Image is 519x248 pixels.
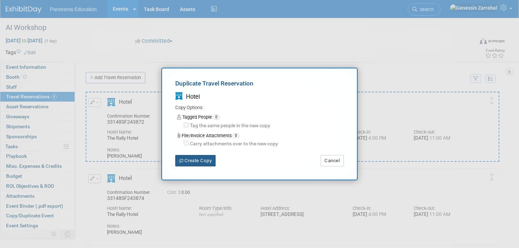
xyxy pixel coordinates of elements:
[175,155,216,166] button: Create Copy
[321,155,344,166] button: Cancel
[177,133,344,139] div: File/Invoice Attachments
[213,115,220,120] span: 0
[232,133,240,138] span: 0
[188,140,278,148] label: Carry attachments over to the new copy
[175,79,344,91] div: Duplicate Travel Reservation
[188,122,270,129] label: Tag the same people in the new copy
[177,114,344,120] div: Tagged People
[175,93,183,100] i: Hotel
[175,104,344,111] div: Copy Options:
[186,93,200,100] span: Hotel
